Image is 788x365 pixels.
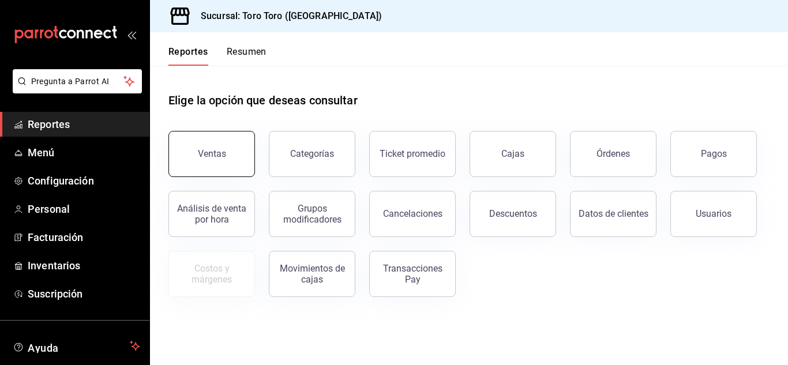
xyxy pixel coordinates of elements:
button: Categorías [269,131,355,177]
div: Costos y márgenes [176,263,247,285]
a: Cajas [470,131,556,177]
button: open_drawer_menu [127,30,136,39]
button: Ventas [168,131,255,177]
div: Grupos modificadores [276,203,348,225]
div: navigation tabs [168,46,267,66]
div: Ticket promedio [380,148,445,159]
span: Configuración [28,173,140,189]
button: Reportes [168,46,208,66]
button: Datos de clientes [570,191,656,237]
div: Categorías [290,148,334,159]
button: Movimientos de cajas [269,251,355,297]
div: Análisis de venta por hora [176,203,247,225]
button: Grupos modificadores [269,191,355,237]
button: Ticket promedio [369,131,456,177]
button: Contrata inventarios para ver este reporte [168,251,255,297]
button: Órdenes [570,131,656,177]
a: Pregunta a Parrot AI [8,84,142,96]
div: Datos de clientes [579,208,648,219]
span: Ayuda [28,339,125,353]
span: Suscripción [28,286,140,302]
button: Resumen [227,46,267,66]
button: Descuentos [470,191,556,237]
div: Movimientos de cajas [276,263,348,285]
button: Transacciones Pay [369,251,456,297]
h1: Elige la opción que deseas consultar [168,92,358,109]
div: Órdenes [596,148,630,159]
div: Ventas [198,148,226,159]
div: Descuentos [489,208,537,219]
button: Pregunta a Parrot AI [13,69,142,93]
div: Cajas [501,147,525,161]
button: Cancelaciones [369,191,456,237]
div: Pagos [701,148,727,159]
span: Facturación [28,229,140,245]
span: Inventarios [28,258,140,273]
span: Pregunta a Parrot AI [31,76,124,88]
button: Análisis de venta por hora [168,191,255,237]
span: Personal [28,201,140,217]
div: Cancelaciones [383,208,442,219]
div: Transacciones Pay [377,263,448,285]
span: Reportes [28,116,140,132]
button: Pagos [670,131,757,177]
div: Usuarios [696,208,731,219]
button: Usuarios [670,191,757,237]
span: Menú [28,145,140,160]
h3: Sucursal: Toro Toro ([GEOGRAPHIC_DATA]) [192,9,382,23]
